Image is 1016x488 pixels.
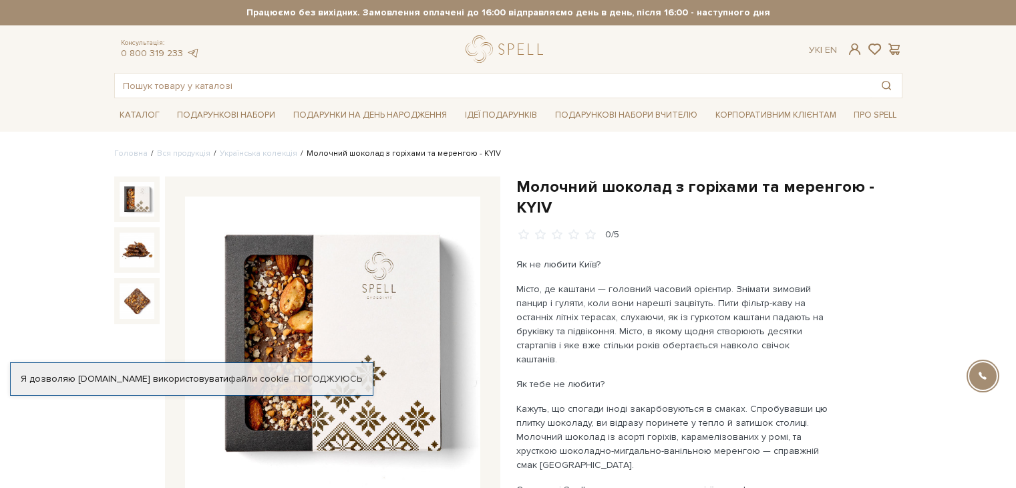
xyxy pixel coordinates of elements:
a: файли cookie [228,373,289,384]
a: Погоджуюсь [294,373,362,385]
a: telegram [186,47,200,59]
a: Каталог [114,105,165,126]
input: Пошук товару у каталозі [115,74,871,98]
a: Подарункові набори Вчителю [550,104,703,126]
li: Молочний шоколад з горіхами та меренгою - KYIV [297,148,501,160]
a: Корпоративним клієнтам [710,105,842,126]
a: Подарункові набори [172,105,281,126]
div: Ук [809,44,837,56]
a: Про Spell [848,105,902,126]
p: Місто, де каштани — головний часовий орієнтир. Знімати зимовий панцир і гуляти, коли вони нарешті... [516,282,830,366]
a: En [825,44,837,55]
img: Молочний шоколад з горіхами та меренгою - KYIV [120,233,154,267]
p: Кажуть, що спогади іноді закарбовуються в смаках. Спробувавши цю плитку шоколаду, ви відразу пори... [516,402,830,472]
span: Консультація: [121,39,200,47]
div: Я дозволяю [DOMAIN_NAME] використовувати [11,373,373,385]
a: Головна [114,148,148,158]
a: Подарунки на День народження [288,105,452,126]
a: Українська колекція [220,148,297,158]
p: Як тебе не любити? [516,377,830,391]
img: Молочний шоколад з горіхами та меренгою - KYIV [120,283,154,318]
img: Молочний шоколад з горіхами та меренгою - KYIV [120,182,154,217]
a: Вся продукція [157,148,210,158]
strong: Працюємо без вихідних. Замовлення оплачені до 16:00 відправляємо день в день, після 16:00 - насту... [114,7,902,19]
a: Ідеї подарунків [460,105,542,126]
button: Пошук товару у каталозі [871,74,902,98]
a: logo [466,35,549,63]
h1: Молочний шоколад з горіхами та меренгою - KYIV [516,176,902,218]
a: 0 800 319 233 [121,47,183,59]
span: | [820,44,822,55]
div: 0/5 [605,229,619,241]
p: Як не любити Київ? [516,257,830,271]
